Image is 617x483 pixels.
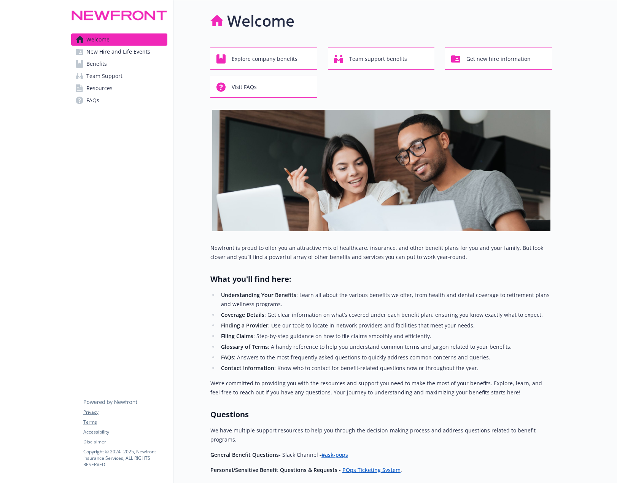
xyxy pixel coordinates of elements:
h2: What you'll find here: [210,274,552,284]
button: Explore company benefits [210,48,317,70]
li: : Know who to contact for benefit-related questions now or throughout the year. [219,364,552,373]
span: Resources [86,82,113,94]
li: : Step-by-step guidance on how to file claims smoothly and efficiently. [219,332,552,341]
strong: General Benefit Questions [210,451,279,458]
button: Team support benefits [328,48,435,70]
p: We have multiple support resources to help you through the decision-making process and address qu... [210,426,552,444]
li: : Learn all about the various benefits we offer, from health and dental coverage to retirement pl... [219,291,552,309]
span: Get new hire information [466,52,531,66]
button: Visit FAQs [210,76,317,98]
img: overview page banner [212,110,550,231]
strong: Filing Claims [221,332,253,340]
strong: FAQs [221,354,234,361]
p: - Slack Channel - [210,450,552,459]
span: Visit FAQs [232,80,257,94]
a: Benefits [71,58,167,70]
li: : Answers to the most frequently asked questions to quickly address common concerns and queries. [219,353,552,362]
strong: Glossary of Terms [221,343,268,350]
button: Get new hire information [445,48,552,70]
a: Privacy [83,409,167,416]
li: : Use our tools to locate in-network providers and facilities that meet your needs. [219,321,552,330]
a: Terms [83,419,167,426]
a: Welcome [71,33,167,46]
strong: Coverage Details [221,311,264,318]
a: Resources [71,82,167,94]
strong: Contact Information [221,364,274,372]
a: Disclaimer [83,439,167,445]
span: FAQs [86,94,99,106]
a: Accessibility [83,429,167,435]
span: Explore company benefits [232,52,297,66]
p: We’re committed to providing you with the resources and support you need to make the most of your... [210,379,552,397]
strong: Finding a Provider [221,322,268,329]
a: Team Support [71,70,167,82]
span: Team support benefits [349,52,407,66]
a: New Hire and Life Events [71,46,167,58]
a: #ask-pops [321,451,348,458]
li: : A handy reference to help you understand common terms and jargon related to your benefits. [219,342,552,351]
h1: Welcome [227,10,294,32]
span: New Hire and Life Events [86,46,150,58]
p: Newfront is proud to offer you an attractive mix of healthcare, insurance, and other benefit plan... [210,243,552,262]
h2: Questions [210,409,552,420]
li: : Get clear information on what’s covered under each benefit plan, ensuring you know exactly what... [219,310,552,319]
span: Team Support [86,70,122,82]
strong: Personal/Sensitive Benefit Questions & Requests - [210,466,341,473]
span: Benefits [86,58,107,70]
p: Copyright © 2024 - 2025 , Newfront Insurance Services, ALL RIGHTS RESERVED [83,448,167,468]
a: FAQs [71,94,167,106]
a: POps Ticketing System [342,466,401,473]
strong: Understanding Your Benefits [221,291,296,299]
span: Welcome [86,33,110,46]
p: . [210,466,552,475]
